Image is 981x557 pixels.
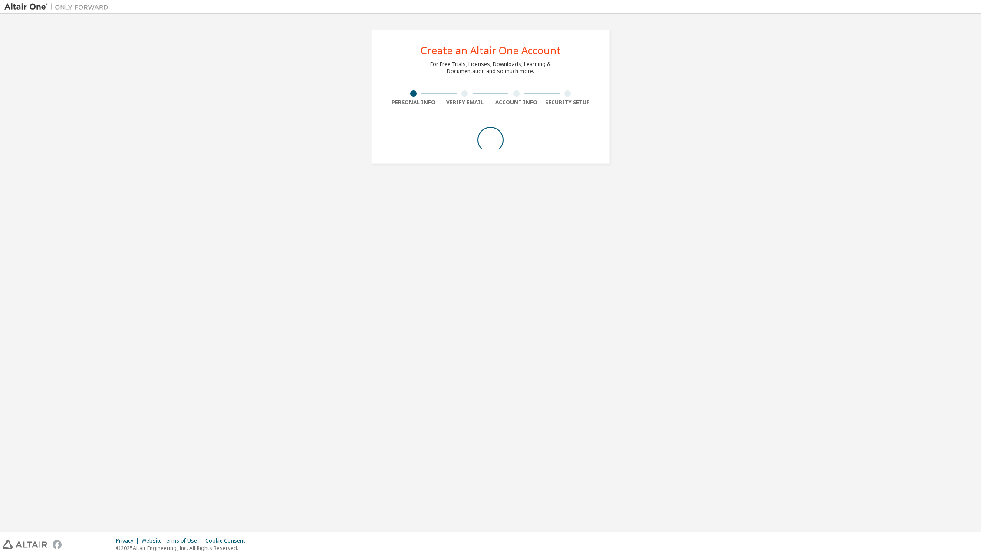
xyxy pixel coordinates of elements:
[421,45,561,56] div: Create an Altair One Account
[490,99,542,106] div: Account Info
[53,540,62,549] img: facebook.svg
[388,99,439,106] div: Personal Info
[3,540,47,549] img: altair_logo.svg
[439,99,491,106] div: Verify Email
[430,61,551,75] div: For Free Trials, Licenses, Downloads, Learning & Documentation and so much more.
[116,537,142,544] div: Privacy
[205,537,250,544] div: Cookie Consent
[142,537,205,544] div: Website Terms of Use
[116,544,250,552] p: © 2025 Altair Engineering, Inc. All Rights Reserved.
[542,99,594,106] div: Security Setup
[4,3,113,11] img: Altair One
